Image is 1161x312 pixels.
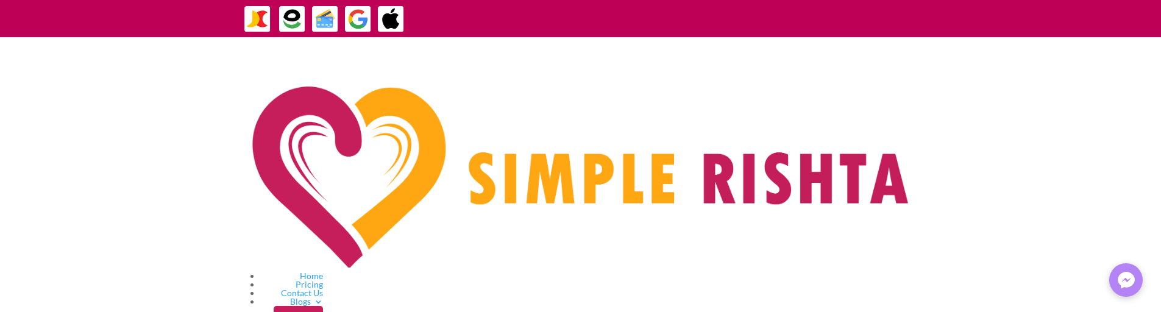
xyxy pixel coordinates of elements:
img: Credit Cards [311,5,339,33]
a: Pricing [296,279,323,289]
a: Blogs [290,296,323,307]
img: Messenger [1114,268,1138,292]
img: EasyPaisa-icon [279,5,306,33]
img: ApplePay-icon [377,5,405,33]
a: Home [300,271,323,281]
img: JazzCash-icon [244,5,271,33]
img: GooglePay-icon [344,5,372,33]
a: Contact Us [281,288,323,298]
